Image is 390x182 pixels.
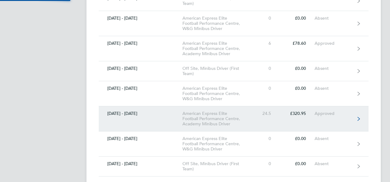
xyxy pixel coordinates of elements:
div: [DATE] - [DATE] [99,161,182,166]
div: £78.60 [280,41,315,46]
div: American Express Elite Football Performance Centre, W&G Minibus Driver [182,16,253,31]
div: [DATE] - [DATE] [99,41,182,46]
div: [DATE] - [DATE] [99,66,182,71]
div: 0 [253,136,280,141]
div: Approved [315,111,352,116]
div: £0.00 [280,16,315,21]
div: 0 [253,16,280,21]
div: 0 [253,86,280,91]
div: Absent [315,16,352,21]
div: [DATE] - [DATE] [99,16,182,21]
div: American Express Elite Football Performance Centre, Academy Minibus Driver [182,41,253,56]
div: 6 [253,41,280,46]
a: [DATE] - [DATE]Off Site, Minibus Driver (First Team)0£0.00Absent [99,157,369,176]
div: £0.00 [280,136,315,141]
div: £0.00 [280,86,315,91]
div: Approved [315,41,352,46]
a: [DATE] - [DATE]American Express Elite Football Performance Centre, Academy Minibus Driver6£78.60A... [99,36,369,61]
div: 0 [253,161,280,166]
a: [DATE] - [DATE]Off Site, Minibus Driver (First Team)0£0.00Absent [99,61,369,81]
div: Absent [315,136,352,141]
div: American Express Elite Football Performance Centre, W&G Minibus Driver [182,86,253,101]
div: Absent [315,66,352,71]
div: Absent [315,86,352,91]
div: 0 [253,66,280,71]
a: [DATE] - [DATE]American Express Elite Football Performance Centre, W&G Minibus Driver0£0.00Absent [99,11,369,36]
div: £0.00 [280,66,315,71]
div: £0.00 [280,161,315,166]
div: Absent [315,161,352,166]
div: [DATE] - [DATE] [99,111,182,116]
div: £320.95 [280,111,315,116]
div: [DATE] - [DATE] [99,136,182,141]
a: [DATE] - [DATE]American Express Elite Football Performance Centre, Academy Minibus Driver24.5£320... [99,106,369,131]
a: [DATE] - [DATE]American Express Elite Football Performance Centre, W&G Minibus Driver0£0.00Absent [99,131,369,157]
div: Off Site, Minibus Driver (First Team) [182,66,253,76]
div: American Express Elite Football Performance Centre, W&G Minibus Driver [182,136,253,152]
a: [DATE] - [DATE]American Express Elite Football Performance Centre, W&G Minibus Driver0£0.00Absent [99,81,369,106]
div: [DATE] - [DATE] [99,86,182,91]
div: 24.5 [253,111,280,116]
div: American Express Elite Football Performance Centre, Academy Minibus Driver [182,111,253,127]
div: Off Site, Minibus Driver (First Team) [182,161,253,172]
